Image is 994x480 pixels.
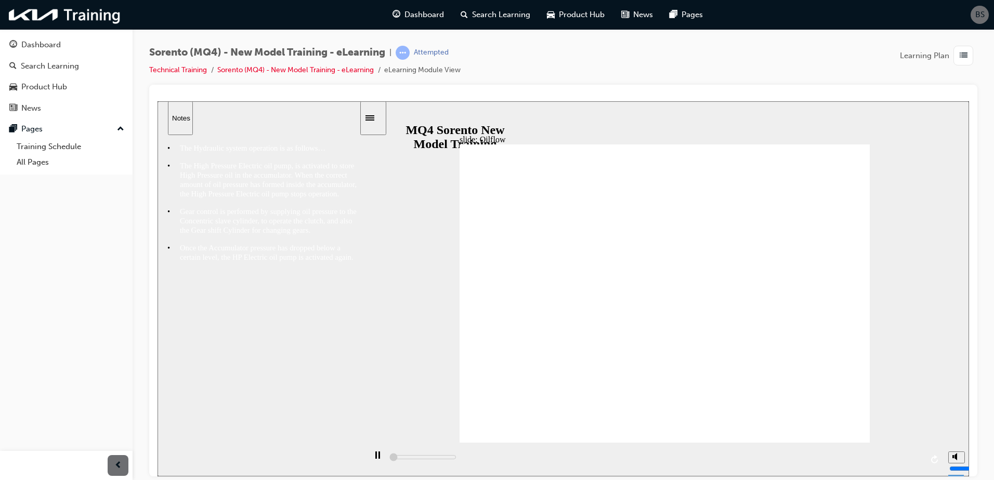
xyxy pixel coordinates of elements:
[21,39,61,51] div: Dashboard
[393,8,400,21] span: guage-icon
[414,48,449,58] div: Attempted
[4,99,128,118] a: News
[404,9,444,21] span: Dashboard
[22,60,199,97] span: The High Pressure Electric oil pump, is activated to store High Pressure oil in the accumulator. ...
[770,351,786,366] button: replay
[661,4,711,25] a: pages-iconPages
[12,139,128,155] a: Training Schedule
[217,65,374,74] a: Sorento (MQ4) - New Model Training - eLearning
[670,8,677,21] span: pages-icon
[21,123,43,135] div: Pages
[114,459,122,472] span: prev-icon
[9,83,17,92] span: car-icon
[384,4,452,25] a: guage-iconDashboard
[792,363,859,371] input: volume
[9,41,17,50] span: guage-icon
[786,341,806,375] div: misc controls
[613,4,661,25] a: news-iconNews
[633,9,653,21] span: News
[472,9,530,21] span: Search Learning
[9,125,17,134] span: pages-icon
[22,43,168,51] span: The Hydraulic system operation is as follows…
[389,47,391,59] span: |
[682,9,703,21] span: Pages
[461,8,468,21] span: search-icon
[4,119,128,139] button: Pages
[10,43,22,51] span: •
[22,142,196,160] span: Once the Accumulator pressure has dropped below a certain level, the HP Electric oil pump is acti...
[9,104,17,113] span: news-icon
[12,154,128,170] a: All Pages
[5,4,125,25] img: kia-training
[9,62,17,71] span: search-icon
[900,50,949,62] span: Learning Plan
[452,4,539,25] a: search-iconSearch Learning
[396,46,410,60] span: learningRecordVerb_ATTEMPT-icon
[539,4,613,25] a: car-iconProduct Hub
[21,60,79,72] div: Search Learning
[21,81,67,93] div: Product Hub
[232,352,299,360] input: slide progress
[384,64,461,76] li: eLearning Module View
[208,350,226,367] button: play/pause
[117,123,124,136] span: up-icon
[621,8,629,21] span: news-icon
[149,65,207,74] a: Technical Training
[971,6,989,24] button: BS
[4,33,128,119] button: DashboardSearch LearningProduct HubNews
[10,60,22,69] span: •
[791,350,807,362] button: volume
[960,49,967,62] span: list-icon
[547,8,555,21] span: car-icon
[4,57,128,76] a: Search Learning
[900,46,977,65] button: Learning Plan
[208,341,786,375] div: playback controls
[21,102,41,114] div: News
[4,77,128,97] a: Product Hub
[10,106,22,114] span: •
[22,106,199,133] span: Gear control is performed by supplying oil pressure to the Concentric slave cylinder, to operate ...
[149,47,385,59] span: Sorento (MQ4) - New Model Training - eLearning
[15,13,31,21] div: Notes
[4,35,128,55] a: Dashboard
[10,142,22,151] span: •
[559,9,605,21] span: Product Hub
[975,9,985,21] span: BS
